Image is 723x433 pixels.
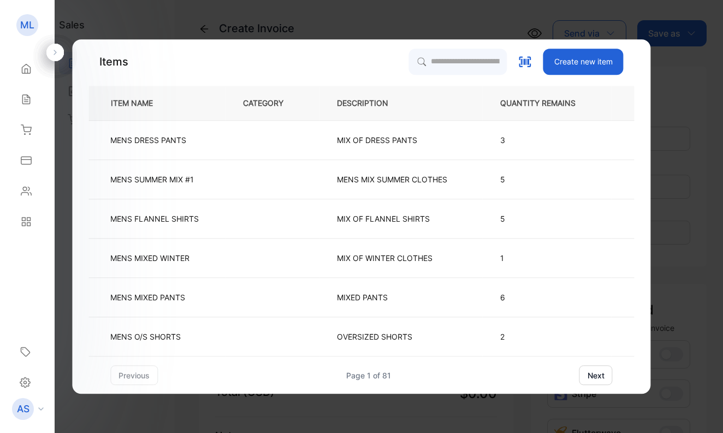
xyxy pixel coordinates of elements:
p: 1 [500,252,593,264]
p: UNIT PRICE [629,97,695,109]
p: MIX OF WINTER CLOTHES [337,252,432,264]
p: MENS SUMMER MIX #1 [110,174,194,185]
p: 3 [500,134,593,146]
p: 6 [500,292,593,303]
button: next [579,365,613,385]
button: Create new item [543,49,624,75]
p: MENS MIXED WINTER [110,252,189,264]
button: Open LiveChat chat widget [9,4,42,37]
p: MENS MIX SUMMER CLOTHES [337,174,447,185]
p: 5 [500,174,593,185]
p: 5 [500,213,593,224]
button: previous [110,365,158,385]
p: MENS DRESS PANTS [110,134,186,146]
p: MIX OF FLANNEL SHIRTS [337,213,430,224]
p: DESCRIPTION [337,97,406,109]
p: QUANTITY REMAINS [500,97,593,109]
p: Items [99,54,128,70]
p: MIXED PANTS [337,292,388,303]
p: ITEM NAME [106,97,170,109]
p: CATEGORY [243,97,301,109]
p: MENS MIXED PANTS [110,292,185,303]
p: AS [17,402,29,416]
p: ML [20,18,34,32]
p: 2 [500,331,593,342]
p: MIX OF DRESS PANTS [337,134,417,146]
p: OVERSIZED SHORTS [337,331,412,342]
div: Page 1 of 81 [346,370,391,381]
p: MENS FLANNEL SHIRTS [110,213,199,224]
p: MENS O/S SHORTS [110,331,181,342]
